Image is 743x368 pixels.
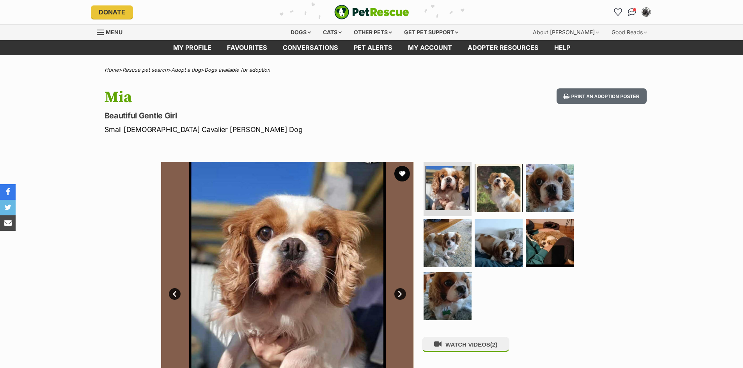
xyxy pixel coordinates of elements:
img: Photo of Mia [526,164,574,212]
a: conversations [275,40,346,55]
a: Pet alerts [346,40,400,55]
a: Next [394,288,406,300]
a: Help [546,40,578,55]
h1: Mia [105,88,434,106]
a: Adopt a dog [171,67,201,73]
button: Print an adoption poster [557,88,646,104]
button: My account [640,6,653,18]
a: Adopter resources [460,40,546,55]
img: Photo of Mia [426,166,470,210]
img: Photo of Mia [475,219,523,267]
div: Get pet support [399,25,464,40]
img: logo-e224e6f780fb5917bec1dbf3a21bbac754714ae5b6737aabdf751b685950b380.svg [334,5,409,19]
a: PetRescue [334,5,409,19]
a: Donate [91,5,133,19]
span: (2) [490,341,497,348]
a: Conversations [626,6,638,18]
button: WATCH VIDEOS(2) [422,337,509,352]
a: Favourites [612,6,624,18]
p: Beautiful Gentle Girl [105,110,434,121]
img: Kate Stockwell profile pic [642,8,650,16]
div: > > > [85,67,658,73]
a: Dogs available for adoption [204,67,270,73]
div: Good Reads [606,25,653,40]
a: Rescue pet search [122,67,168,73]
img: Photo of Mia [526,219,574,267]
a: My account [400,40,460,55]
img: chat-41dd97257d64d25036548639549fe6c8038ab92f7586957e7f3b1b290dea8141.svg [628,8,636,16]
img: Photo of Mia [424,219,472,267]
p: Small [DEMOGRAPHIC_DATA] Cavalier [PERSON_NAME] Dog [105,124,434,135]
div: About [PERSON_NAME] [527,25,605,40]
a: Prev [169,288,181,300]
button: favourite [394,166,410,181]
img: Photo of Mia [475,164,523,212]
div: Dogs [285,25,316,40]
a: Menu [97,25,128,39]
a: Favourites [219,40,275,55]
div: Other pets [348,25,397,40]
a: My profile [165,40,219,55]
a: Home [105,67,119,73]
ul: Account quick links [612,6,653,18]
span: Menu [106,29,122,35]
img: Photo of Mia [424,272,472,320]
div: Cats [317,25,347,40]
